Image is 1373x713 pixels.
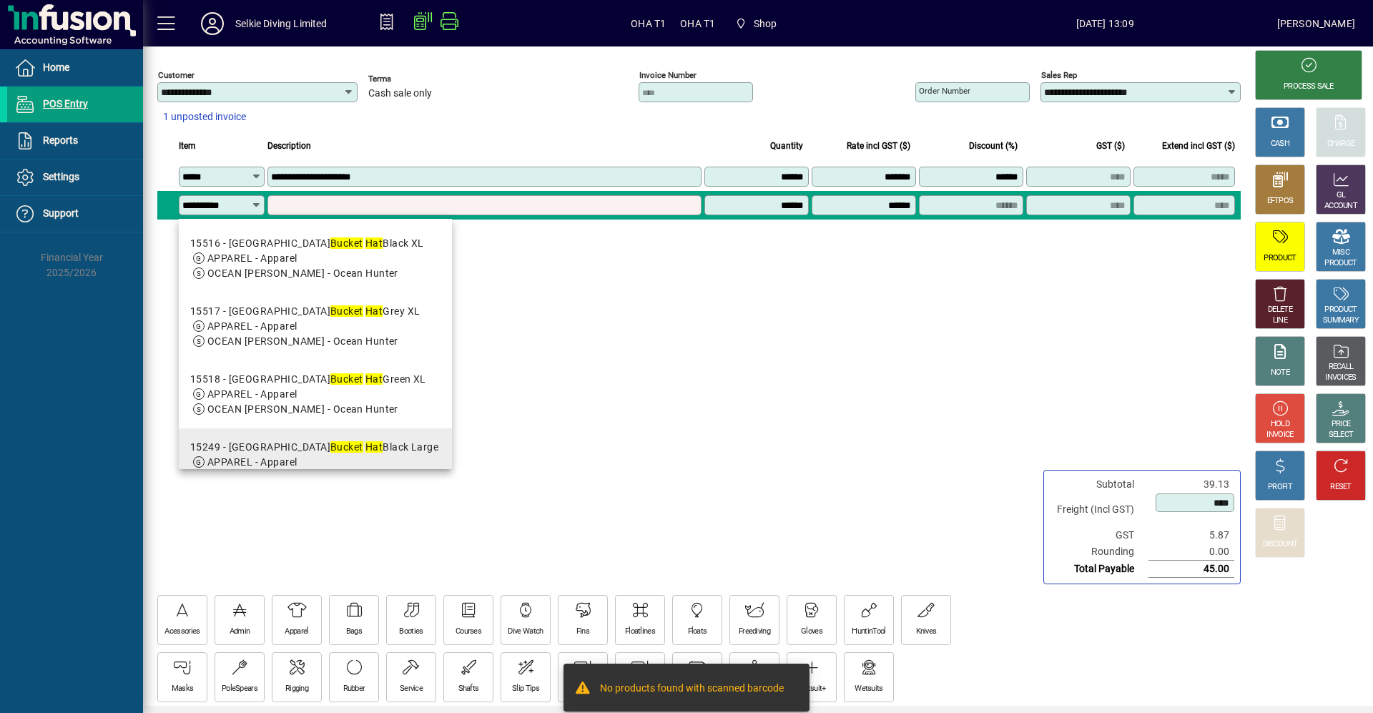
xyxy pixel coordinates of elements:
[933,12,1277,35] span: [DATE] 13:09
[1041,70,1077,80] mat-label: Sales rep
[43,171,79,182] span: Settings
[330,373,363,385] em: Bucket
[1050,561,1148,578] td: Total Payable
[1332,419,1351,430] div: PRICE
[1148,527,1234,544] td: 5.87
[1329,430,1354,441] div: SELECT
[847,138,910,154] span: Rate incl GST ($)
[190,236,424,251] div: 15516 - [GEOGRAPHIC_DATA] Black XL
[190,372,426,387] div: 15518 - [GEOGRAPHIC_DATA] Green XL
[43,62,69,73] span: Home
[1337,190,1346,201] div: GL
[179,360,452,428] mat-option: 15518 - OH Bucket Hat Green XL
[916,626,937,637] div: Knives
[43,98,88,109] span: POS Entry
[512,684,539,694] div: Slip Tips
[164,626,200,637] div: Acessories
[230,626,250,637] div: Admin
[7,50,143,86] a: Home
[1271,368,1289,378] div: NOTE
[1050,493,1148,527] td: Freight (Incl GST)
[343,684,365,694] div: Rubber
[1327,139,1355,149] div: CHARGE
[1050,476,1148,493] td: Subtotal
[207,403,398,415] span: OCEAN [PERSON_NAME] - Ocean Hunter
[1263,539,1297,550] div: DISCOUNT
[7,123,143,159] a: Reports
[1268,482,1292,493] div: PROFIT
[1148,476,1234,493] td: 39.13
[330,305,363,317] em: Bucket
[1264,253,1296,264] div: PRODUCT
[1050,527,1148,544] td: GST
[1096,138,1125,154] span: GST ($)
[1271,419,1289,430] div: HOLD
[1324,305,1357,315] div: PRODUCT
[852,626,885,637] div: HuntinTool
[43,134,78,146] span: Reports
[43,207,79,219] span: Support
[1332,247,1349,258] div: MISC
[458,684,479,694] div: Shafts
[179,138,196,154] span: Item
[1050,544,1148,561] td: Rounding
[680,12,715,35] span: OHA T1
[639,70,697,80] mat-label: Invoice number
[1273,315,1287,326] div: LINE
[1329,362,1354,373] div: RECALL
[190,11,235,36] button: Profile
[625,626,655,637] div: Floatlines
[368,74,454,84] span: Terms
[172,684,194,694] div: Masks
[365,305,383,317] em: Hat
[1268,305,1292,315] div: DELETE
[399,626,423,637] div: Booties
[7,159,143,195] a: Settings
[179,225,452,292] mat-option: 15516 - OH Bucket Hat Black XL
[207,388,297,400] span: APPAREL - Apparel
[1271,139,1289,149] div: CASH
[365,237,383,249] em: Hat
[368,88,432,99] span: Cash sale only
[688,626,707,637] div: Floats
[797,684,825,694] div: Wetsuit+
[1162,138,1235,154] span: Extend incl GST ($)
[365,373,383,385] em: Hat
[729,11,782,36] span: Shop
[285,684,308,694] div: Rigging
[158,70,195,80] mat-label: Customer
[365,441,383,453] em: Hat
[1324,258,1357,269] div: PRODUCT
[1284,82,1334,92] div: PROCESS SALE
[207,320,297,332] span: APPAREL - Apparel
[1330,482,1352,493] div: RESET
[456,626,481,637] div: Courses
[235,12,328,35] div: Selkie Diving Limited
[400,684,423,694] div: Service
[770,138,803,154] span: Quantity
[207,252,297,264] span: APPAREL - Apparel
[631,12,666,35] span: OHA T1
[1266,430,1293,441] div: INVOICE
[222,684,257,694] div: PoleSpears
[855,684,882,694] div: Wetsuits
[739,626,770,637] div: Freediving
[754,12,777,35] span: Shop
[1148,544,1234,561] td: 0.00
[801,626,822,637] div: Gloves
[508,626,543,637] div: Dive Watch
[600,681,784,698] div: No products found with scanned barcode
[179,292,452,360] mat-option: 15517 - OH Bucket Hat Grey XL
[1267,196,1294,207] div: EFTPOS
[346,626,362,637] div: Bags
[163,109,246,124] span: 1 unposted invoice
[1277,12,1355,35] div: [PERSON_NAME]
[1323,315,1359,326] div: SUMMARY
[207,335,398,347] span: OCEAN [PERSON_NAME] - Ocean Hunter
[1325,373,1356,383] div: INVOICES
[207,267,398,279] span: OCEAN [PERSON_NAME] - Ocean Hunter
[330,237,363,249] em: Bucket
[179,428,452,496] mat-option: 15249 - OH Bucket Hat Black Large
[1148,561,1234,578] td: 45.00
[576,626,589,637] div: Fins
